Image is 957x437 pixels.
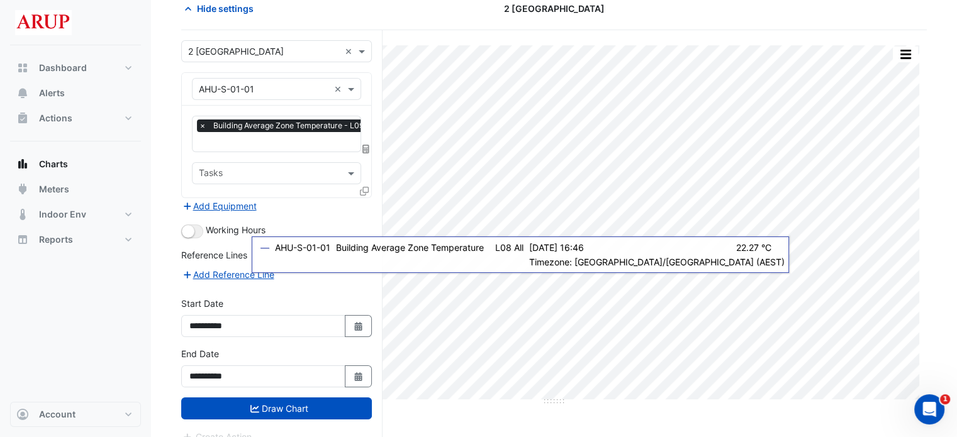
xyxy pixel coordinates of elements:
span: Choose Function [361,143,372,154]
iframe: Intercom live chat [914,394,944,424]
button: Meters [10,177,141,202]
span: Reports [39,233,73,246]
button: Add Equipment [181,199,257,213]
button: Dashboard [10,55,141,80]
span: × [197,119,208,132]
span: Building Average Zone Temperature - L09, All [210,119,380,132]
span: Alerts [39,87,65,99]
app-icon: Indoor Env [16,208,29,221]
app-icon: Meters [16,183,29,196]
label: Reference Lines [181,248,247,262]
app-icon: Reports [16,233,29,246]
app-icon: Charts [16,158,29,170]
span: 1 [940,394,950,404]
app-icon: Dashboard [16,62,29,74]
button: Indoor Env [10,202,141,227]
span: Account [39,408,76,421]
button: More Options [893,47,918,62]
fa-icon: Select Date [353,371,364,382]
span: Working Hours [206,224,266,235]
span: Actions [39,112,72,124]
span: Charts [39,158,68,170]
button: Add Reference Line [181,267,275,282]
span: Indoor Env [39,208,86,221]
span: Clear [334,82,345,96]
button: Charts [10,152,141,177]
label: End Date [181,347,219,360]
span: Clone Favourites and Tasks from this Equipment to other Equipment [360,185,369,196]
img: Company Logo [15,10,72,35]
app-icon: Actions [16,112,29,124]
button: Alerts [10,80,141,106]
span: Clear [345,45,355,58]
fa-icon: Select Date [353,321,364,331]
button: Actions [10,106,141,131]
span: 2 [GEOGRAPHIC_DATA] [504,2,605,15]
span: Meters [39,183,69,196]
span: Dashboard [39,62,87,74]
button: Account [10,402,141,427]
label: Start Date [181,297,223,310]
app-icon: Alerts [16,87,29,99]
div: Tasks [197,166,223,182]
button: Draw Chart [181,397,372,419]
span: Hide settings [197,2,254,15]
button: Reports [10,227,141,252]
